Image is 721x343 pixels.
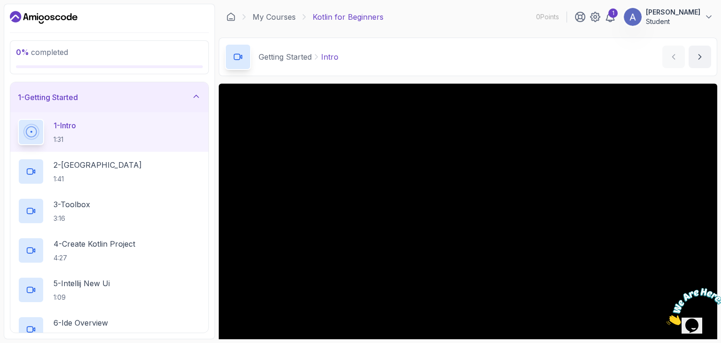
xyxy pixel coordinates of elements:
[10,10,77,25] a: Dashboard
[623,8,713,26] button: user profile image[PERSON_NAME]Student
[18,92,78,103] h3: 1 - Getting Started
[646,17,700,26] p: Student
[536,12,559,22] p: 0 Points
[16,47,68,57] span: completed
[10,82,208,112] button: 1-Getting Started
[54,293,110,302] p: 1:09
[16,47,29,57] span: 0 %
[54,317,108,328] p: 6 - Ide Overview
[646,8,700,17] p: [PERSON_NAME]
[54,253,135,263] p: 4:27
[18,158,201,185] button: 2-[GEOGRAPHIC_DATA]1:41
[662,46,685,68] button: previous content
[4,4,62,41] img: Chat attention grabber
[663,284,721,329] iframe: chat widget
[624,8,642,26] img: user profile image
[259,51,312,62] p: Getting Started
[54,174,142,184] p: 1:41
[54,120,76,131] p: 1 - Intro
[18,198,201,224] button: 3-Toolbox3:16
[18,237,201,264] button: 4-Create Kotlin Project4:27
[54,238,135,249] p: 4 - Create Kotlin Project
[54,135,76,144] p: 1:31
[608,8,618,18] div: 1
[226,12,236,22] a: Dashboard
[321,51,338,62] p: Intro
[313,11,384,23] p: Kotlin for Beginners
[253,11,296,23] a: My Courses
[689,46,711,68] button: next content
[54,278,110,289] p: 5 - Intellij New Ui
[18,316,201,343] button: 6-Ide Overview4:53
[54,214,90,223] p: 3:16
[54,199,90,210] p: 3 - Toolbox
[54,332,108,342] p: 4:53
[18,119,201,145] button: 1-Intro1:31
[54,159,142,171] p: 2 - [GEOGRAPHIC_DATA]
[605,11,616,23] a: 1
[18,277,201,303] button: 5-Intellij New Ui1:09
